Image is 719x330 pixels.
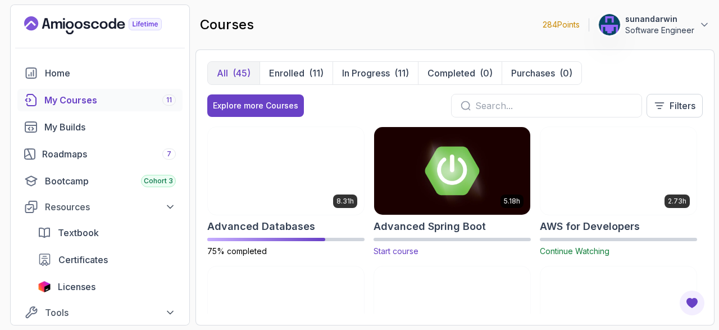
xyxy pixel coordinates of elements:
div: (0) [559,66,572,80]
img: AWS for Developers card [540,127,697,215]
div: Bootcamp [45,174,176,188]
button: Completed(0) [418,62,502,84]
button: Tools [17,302,183,323]
p: sunandarwin [625,13,694,25]
span: 75% completed [207,246,267,256]
span: Certificates [58,253,108,266]
p: Purchases [511,66,555,80]
a: home [17,62,183,84]
p: In Progress [342,66,390,80]
button: In Progress(11) [333,62,418,84]
button: Resources [17,197,183,217]
p: 2.73h [668,197,686,206]
p: 8.31h [336,197,354,206]
img: jetbrains icon [38,281,51,292]
div: Tools [45,306,176,319]
button: user profile imagesunandarwinSoftware Engineer [598,13,710,36]
a: roadmaps [17,143,183,165]
a: AWS for Developers card2.73hAWS for DevelopersContinue Watching [540,126,697,257]
button: Explore more Courses [207,94,304,117]
h2: AWS for Developers [540,219,640,234]
div: (0) [480,66,493,80]
div: (11) [309,66,324,80]
a: Advanced Databases card8.31hAdvanced Databases75% completed [207,126,365,257]
img: Advanced Databases card [208,127,364,215]
img: user profile image [599,14,620,35]
a: textbook [31,221,183,244]
div: (45) [233,66,251,80]
span: 7 [167,150,171,159]
a: builds [17,116,183,138]
p: 5.18h [504,197,520,206]
span: Licenses [58,280,95,293]
div: My Builds [44,120,176,134]
span: Start course [374,246,418,256]
h2: Advanced Databases [207,219,315,234]
a: certificates [31,248,183,271]
a: licenses [31,275,183,298]
div: Roadmaps [42,147,176,161]
span: Continue Watching [540,246,609,256]
p: All [217,66,228,80]
h2: Advanced Spring Boot [374,219,486,234]
p: Completed [427,66,475,80]
a: Landing page [24,16,188,34]
p: Software Engineer [625,25,694,36]
button: Enrolled(11) [260,62,333,84]
p: Enrolled [269,66,304,80]
img: Advanced Spring Boot card [370,125,534,216]
button: Filters [647,94,703,117]
div: Home [45,66,176,80]
button: Purchases(0) [502,62,581,84]
p: 284 Points [543,19,580,30]
span: Cohort 3 [144,177,173,186]
h2: courses [200,16,254,34]
div: Explore more Courses [213,100,298,111]
a: courses [17,89,183,111]
button: Open Feedback Button [679,290,706,317]
span: 11 [166,96,172,105]
a: bootcamp [17,170,183,192]
p: Filters [670,99,695,112]
button: All(45) [208,62,260,84]
div: Resources [45,200,176,214]
div: My Courses [44,93,176,107]
span: Textbook [58,226,99,239]
div: (11) [394,66,409,80]
input: Search... [475,99,632,112]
